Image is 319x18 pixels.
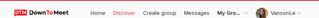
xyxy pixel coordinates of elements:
[14,10,76,17] img: DownToMeet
